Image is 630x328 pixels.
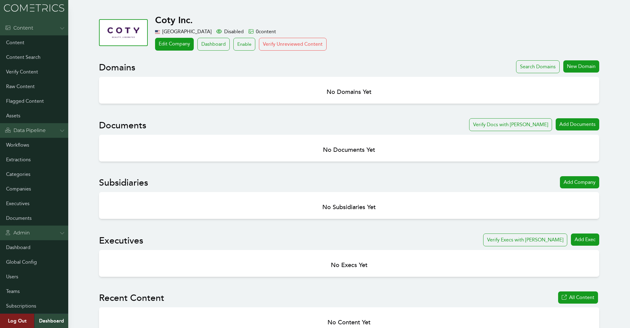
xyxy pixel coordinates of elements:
h3: No Content Yet [104,318,594,327]
h2: Recent Content [99,293,164,304]
h2: Documents [99,120,146,131]
a: Dashboard [197,38,230,51]
a: Dashboard [34,314,68,328]
button: Enable [233,38,255,51]
h3: No Execs Yet [104,261,594,269]
div: 0 content [249,28,276,35]
h1: Coty Inc. [155,15,530,26]
div: New Domain [563,60,599,73]
div: [GEOGRAPHIC_DATA] [155,28,211,35]
div: Content [5,24,33,32]
h2: Subsidiaries [99,177,148,188]
a: Edit Company [155,38,194,51]
h3: No Subsidiaries Yet [104,203,594,212]
div: Search Domains [516,60,560,73]
button: Verify Unreviewed Content [259,38,327,51]
div: Admin [5,229,30,237]
h3: No Documents Yet [104,146,594,154]
div: Add Documents [556,118,599,130]
button: Verify Execs with [PERSON_NAME] [483,234,567,246]
div: Data Pipeline [5,127,46,134]
h2: Domains [99,62,135,73]
span: Enable [237,41,251,47]
h2: Executives [99,235,143,246]
button: Verify Docs with [PERSON_NAME] [469,118,552,131]
div: Disabled [216,28,244,35]
a: Add Exec [571,234,599,246]
a: Add Documents [556,118,599,131]
h3: No Domains Yet [104,88,594,96]
a: All Content [558,291,598,304]
div: Add Company [560,176,599,188]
